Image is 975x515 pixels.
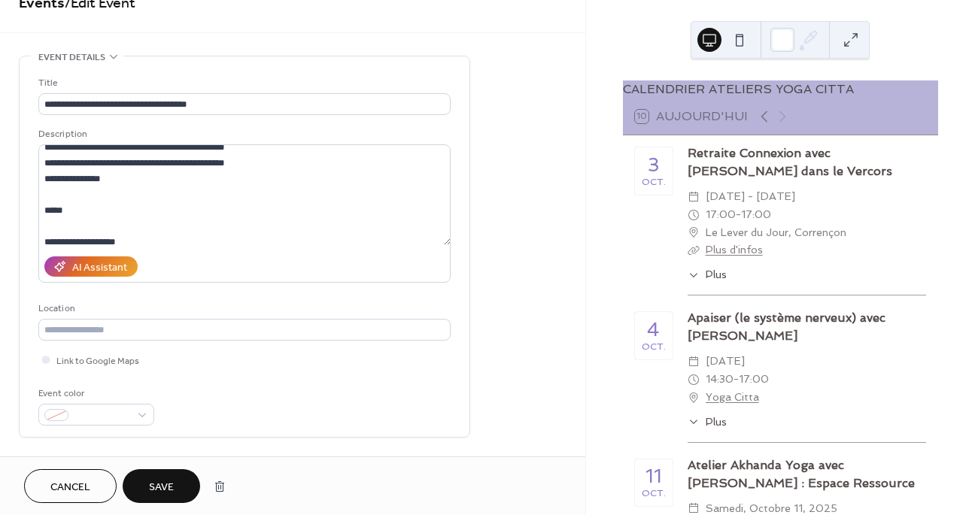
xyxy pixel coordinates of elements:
[706,206,736,224] span: 17:00
[688,146,892,178] a: Retraite Connexion avec [PERSON_NAME] dans le Vercors
[688,241,700,259] div: ​
[706,224,846,242] span: Le Lever du Jour, Corrençon
[688,224,700,242] div: ​
[24,469,117,503] button: Cancel
[642,489,666,498] div: oct.
[688,188,700,206] div: ​
[706,389,759,407] a: Yoga Citta
[688,353,700,371] div: ​
[149,480,174,495] span: Save
[38,75,448,91] div: Title
[688,371,700,389] div: ​
[38,126,448,142] div: Description
[688,206,700,224] div: ​
[736,206,741,224] span: -
[688,414,727,430] button: ​Plus
[623,80,938,98] div: CALENDRIER ATELIERS YOGA CITTA
[72,260,127,276] div: AI Assistant
[706,371,734,389] span: 14:30
[706,244,763,256] a: Plus d'infos
[647,320,660,339] div: 4
[38,386,151,401] div: Event color
[38,301,448,317] div: Location
[123,469,200,503] button: Save
[706,188,795,206] span: [DATE] - [DATE]
[688,267,727,283] button: ​Plus
[38,456,105,471] span: Date and time
[38,50,105,65] span: Event details
[706,267,727,283] span: Plus
[645,467,662,486] div: 11
[50,480,90,495] span: Cancel
[642,177,666,187] div: oct.
[688,389,700,407] div: ​
[688,267,700,283] div: ​
[706,414,727,430] span: Plus
[44,256,138,277] button: AI Assistant
[739,371,769,389] span: 17:00
[688,458,915,490] a: Atelier Akhanda Yoga avec [PERSON_NAME] : Espace Ressource
[688,414,700,430] div: ​
[734,371,739,389] span: -
[648,156,660,174] div: 3
[56,353,139,369] span: Link to Google Maps
[706,353,745,371] span: [DATE]
[642,342,666,352] div: oct.
[741,206,771,224] span: 17:00
[688,309,926,345] div: Apaiser (le système nerveux) avec [PERSON_NAME]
